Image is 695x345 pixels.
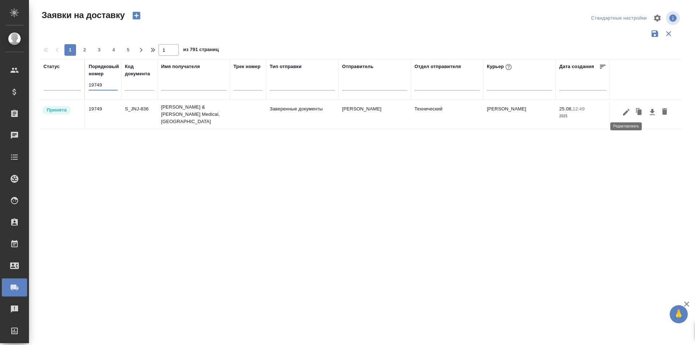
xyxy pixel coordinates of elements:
[40,9,125,21] span: Заявки на доставку
[122,46,134,54] span: 5
[411,102,483,127] td: Технический
[559,63,594,70] div: Дата создания
[487,62,513,72] div: Курьер
[93,46,105,54] span: 3
[183,45,219,56] span: из 791 страниц
[128,9,145,22] button: Создать
[666,11,681,25] span: Посмотреть информацию
[483,102,556,127] td: [PERSON_NAME]
[414,63,461,70] div: Отдел отправителя
[589,13,649,24] div: split button
[646,105,658,119] button: Скачать
[670,305,688,323] button: 🙏
[161,63,200,70] div: Имя получателя
[42,105,81,115] div: Курьер назначен
[649,9,666,27] span: Настроить таблицу
[89,63,119,77] div: Порядковый номер
[47,106,67,114] p: Принята
[108,44,119,56] button: 4
[662,27,675,41] button: Сбросить фильтры
[85,102,121,127] td: 19749
[559,113,606,120] p: 2025
[559,106,573,112] p: 25.08,
[93,44,105,56] button: 3
[504,62,513,72] button: При выборе курьера статус заявки автоматически поменяется на «Принята»
[108,46,119,54] span: 4
[338,102,411,127] td: [PERSON_NAME]
[233,63,261,70] div: Трек номер
[157,100,230,129] td: [PERSON_NAME] & [PERSON_NAME] Medical, [GEOGRAPHIC_DATA]
[122,44,134,56] button: 5
[125,63,154,77] div: Код документа
[121,102,157,127] td: S_JNJ-836
[342,63,374,70] div: Отправитель
[673,307,685,322] span: 🙏
[632,105,646,119] button: Клонировать
[573,106,585,112] p: 12:49
[79,44,90,56] button: 2
[658,105,671,119] button: Удалить
[266,102,338,127] td: Заверенные документы
[270,63,302,70] div: Тип отправки
[79,46,90,54] span: 2
[648,27,662,41] button: Сохранить фильтры
[43,63,60,70] div: Статус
